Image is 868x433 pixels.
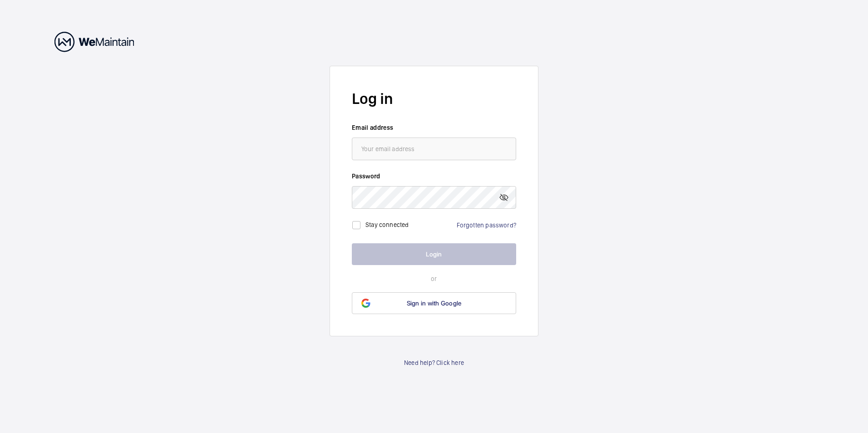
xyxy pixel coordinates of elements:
label: Password [352,172,516,181]
input: Your email address [352,138,516,160]
p: or [352,274,516,283]
label: Email address [352,123,516,132]
a: Need help? Click here [404,358,464,367]
button: Login [352,243,516,265]
label: Stay connected [365,221,409,228]
h2: Log in [352,88,516,109]
span: Sign in with Google [407,300,462,307]
a: Forgotten password? [457,221,516,229]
